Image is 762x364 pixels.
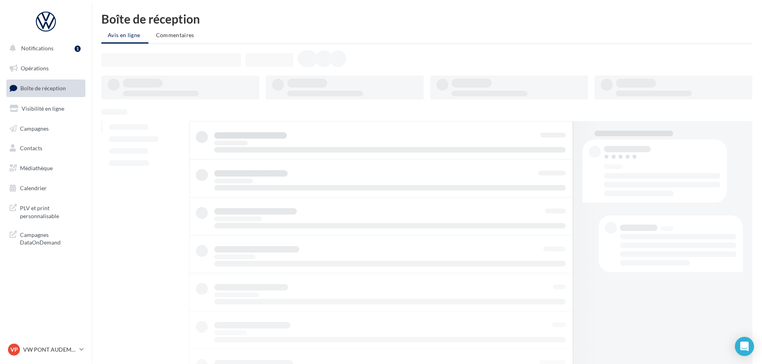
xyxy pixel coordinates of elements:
div: 1 [75,46,81,52]
a: Boîte de réception [5,80,87,97]
div: Open Intercom Messenger [735,337,754,356]
a: Contacts [5,140,87,157]
a: Campagnes DataOnDemand [5,226,87,250]
p: VW PONT AUDEMER [23,346,76,354]
button: Notifications 1 [5,40,84,57]
a: Campagnes [5,120,87,137]
a: Opérations [5,60,87,77]
span: Contacts [20,145,42,151]
a: Calendrier [5,180,87,197]
div: Boîte de réception [101,13,752,25]
span: Médiathèque [20,165,53,171]
a: PLV et print personnalisable [5,199,87,223]
a: Visibilité en ligne [5,100,87,117]
span: Calendrier [20,185,47,191]
a: Médiathèque [5,160,87,177]
span: Visibilité en ligne [22,105,64,112]
span: Commentaires [156,32,194,38]
span: VP [10,346,18,354]
span: Campagnes [20,125,49,131]
span: Campagnes DataOnDemand [20,229,82,247]
span: Notifications [21,45,53,52]
span: Opérations [21,65,49,72]
a: VP VW PONT AUDEMER [6,342,85,357]
span: Boîte de réception [20,85,66,91]
span: PLV et print personnalisable [20,203,82,220]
